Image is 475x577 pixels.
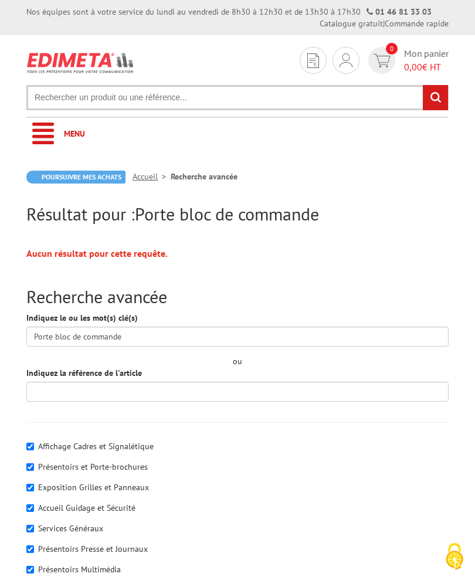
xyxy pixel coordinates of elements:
[404,47,449,74] span: Mon panier
[26,171,125,184] a: Poursuivre mes achats
[26,118,449,150] a: Menu
[375,6,432,17] a: 01 46 81 33 03
[434,537,475,577] button: Cookies (fenêtre modale)
[26,312,138,324] label: Indiquez le ou les mot(s) clé(s)
[26,504,34,512] input: Accueil Guidage et Sécurité
[171,171,238,182] li: Recherche avancée
[26,247,168,259] strong: Aucun résultat pour cette requête.
[404,61,422,73] span: 0,00
[423,85,448,110] input: rechercher
[26,287,449,306] h2: Recherche avancée
[26,47,135,79] img: Edimeta
[374,54,391,67] img: devis rapide
[133,171,171,182] a: Accueil
[64,128,85,139] span: Menu
[135,202,319,225] span: Porte bloc de commande
[386,43,398,55] span: 0
[365,47,449,74] a: devis rapide 0 Mon panier 0,00€ HT
[440,542,469,571] img: Cookies (fenêtre modale)
[26,525,34,532] input: Services Généraux
[38,523,103,534] label: Services Généraux
[38,482,149,493] label: Exposition Grilles et Panneaux
[385,18,449,29] a: Commande rapide
[38,503,135,513] label: Accueil Guidage et Sécurité
[307,53,319,68] img: devis rapide
[26,355,449,367] div: ou
[38,441,154,452] label: Affichage Cadres et Signalétique
[26,484,34,491] input: Exposition Grilles et Panneaux
[26,204,449,223] h2: Résultat pour :
[340,53,352,67] img: devis rapide
[26,443,34,450] input: Affichage Cadres et Signalétique
[404,60,449,74] span: € HT
[320,18,449,29] div: |
[38,461,148,472] label: Présentoirs et Porte-brochures
[26,463,34,471] input: Présentoirs et Porte-brochures
[26,85,449,110] input: Rechercher un produit ou une référence...
[26,6,432,18] div: Nos équipes sont à votre service du lundi au vendredi de 8h30 à 12h30 et de 13h30 à 17h30
[38,544,148,554] label: Présentoirs Presse et Journaux
[26,367,142,379] label: Indiquez la référence de l'article
[320,18,383,29] a: Catalogue gratuit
